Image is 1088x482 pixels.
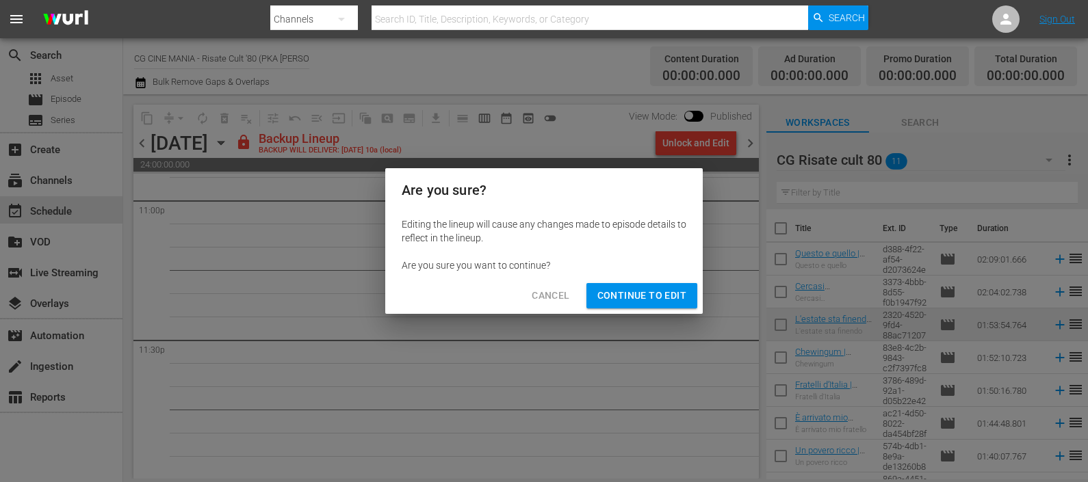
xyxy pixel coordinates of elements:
a: Sign Out [1039,14,1075,25]
span: Search [829,5,865,30]
div: Editing the lineup will cause any changes made to episode details to reflect in the lineup. [402,217,686,245]
button: Cancel [521,283,580,308]
span: Continue to Edit [597,287,686,304]
span: menu [8,11,25,27]
h2: Are you sure? [402,179,686,201]
img: ans4CAIJ8jUAAAAAAAAAAAAAAAAAAAAAAAAgQb4GAAAAAAAAAAAAAAAAAAAAAAAAJMjXAAAAAAAAAAAAAAAAAAAAAAAAgAT5G... [33,3,99,36]
span: Cancel [532,287,569,304]
div: Are you sure you want to continue? [402,258,686,272]
button: Continue to Edit [586,283,697,308]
